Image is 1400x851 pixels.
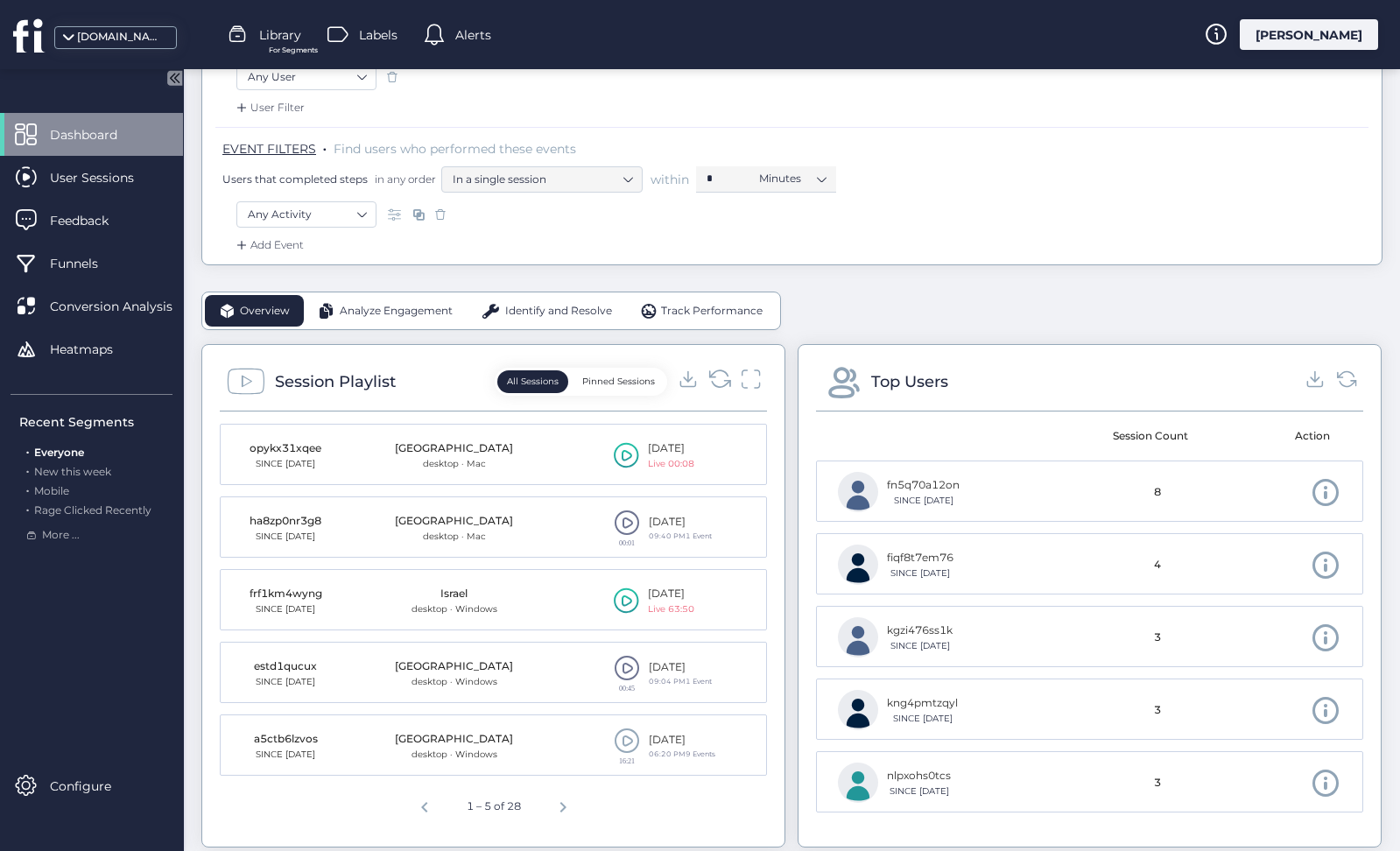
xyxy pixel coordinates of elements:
[395,731,513,748] div: [GEOGRAPHIC_DATA]
[505,303,612,320] span: Identify and Resolve
[19,412,172,432] div: Recent Segments
[1217,411,1351,461] mat-header-cell: Action
[395,748,513,762] div: desktop · Windows
[50,777,137,796] span: Configure
[222,141,316,157] span: EVENT FILTERS
[50,297,199,316] span: Conversion Analysis
[453,166,631,193] nz-select-item: In a single session
[887,550,953,566] div: fiqf8t7em76
[50,168,160,187] span: User Sessions
[759,165,826,192] nz-select-item: Minutes
[887,477,960,494] div: fn5q70a12on
[242,440,329,457] div: opykx31xqee
[649,749,715,760] div: 06:20 PMㅤ9 Events
[887,712,958,726] div: SINCE [DATE]
[460,791,528,822] div: 1 – 5 of 28
[275,369,396,394] div: Session Playlist
[395,530,513,544] div: desktop · Mac
[614,685,640,692] div: 00:45
[334,141,576,157] span: Find users who performed these events
[50,125,144,144] span: Dashboard
[50,340,139,359] span: Heatmaps
[233,99,305,116] div: User Filter
[887,622,953,639] div: kgzi476ss1k
[269,45,318,56] span: For Segments
[545,787,580,822] button: Next page
[648,457,694,471] div: Live 00:08
[407,787,442,822] button: Previous page
[651,171,689,188] span: within
[50,211,135,230] span: Feedback
[259,25,301,45] span: Library
[455,25,491,45] span: Alerts
[1154,557,1161,573] span: 4
[614,539,640,546] div: 00:01
[1154,775,1161,791] span: 3
[649,531,712,542] div: 09:40 PMㅤ1 Event
[240,303,290,320] span: Overview
[1084,411,1218,461] mat-header-cell: Session Count
[42,527,80,544] span: More ...
[1154,629,1161,646] span: 3
[661,303,763,320] span: Track Performance
[887,566,953,580] div: SINCE [DATE]
[242,748,329,762] div: SINCE [DATE]
[34,503,151,517] span: Rage Clicked Recently
[412,586,497,602] div: Israel
[395,457,513,471] div: desktop · Mac
[648,440,694,457] div: [DATE]
[242,731,329,748] div: a5ctb6lzvos
[26,481,29,497] span: .
[77,29,165,46] div: [DOMAIN_NAME]
[50,254,124,273] span: Funnels
[248,201,365,228] nz-select-item: Any Activity
[887,494,960,508] div: SINCE [DATE]
[648,586,694,602] div: [DATE]
[34,465,111,478] span: New this week
[34,446,84,459] span: Everyone
[871,369,948,394] div: Top Users
[497,370,568,393] button: All Sessions
[395,658,513,675] div: [GEOGRAPHIC_DATA]
[648,602,694,616] div: Live 63:50
[242,586,329,602] div: frf1km4wyng
[233,236,304,254] div: Add Event
[222,172,368,186] span: Users that completed steps
[395,440,513,457] div: [GEOGRAPHIC_DATA]
[573,370,665,393] button: Pinned Sessions
[649,514,712,531] div: [DATE]
[242,457,329,471] div: SINCE [DATE]
[1240,19,1378,50] div: [PERSON_NAME]
[887,639,953,653] div: SINCE [DATE]
[649,659,712,676] div: [DATE]
[26,500,29,517] span: .
[649,676,712,687] div: 09:04 PMㅤ1 Event
[887,784,951,798] div: SINCE [DATE]
[359,25,397,45] span: Labels
[1154,702,1161,719] span: 3
[371,172,436,186] span: in any order
[887,768,951,784] div: nlpxohs0tcs
[242,602,329,616] div: SINCE [DATE]
[649,732,715,749] div: [DATE]
[34,484,69,497] span: Mobile
[242,530,329,544] div: SINCE [DATE]
[26,442,29,459] span: .
[242,513,329,530] div: ha8zp0nr3g8
[614,757,640,764] div: 16:21
[1154,484,1161,501] span: 8
[412,602,497,616] div: desktop · Windows
[395,513,513,530] div: [GEOGRAPHIC_DATA]
[248,64,365,90] nz-select-item: Any User
[242,675,329,689] div: SINCE [DATE]
[323,137,327,155] span: .
[395,675,513,689] div: desktop · Windows
[340,303,453,320] span: Analyze Engagement
[887,695,958,712] div: kng4pmtzqyl
[242,658,329,675] div: estd1qucux
[26,461,29,478] span: .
